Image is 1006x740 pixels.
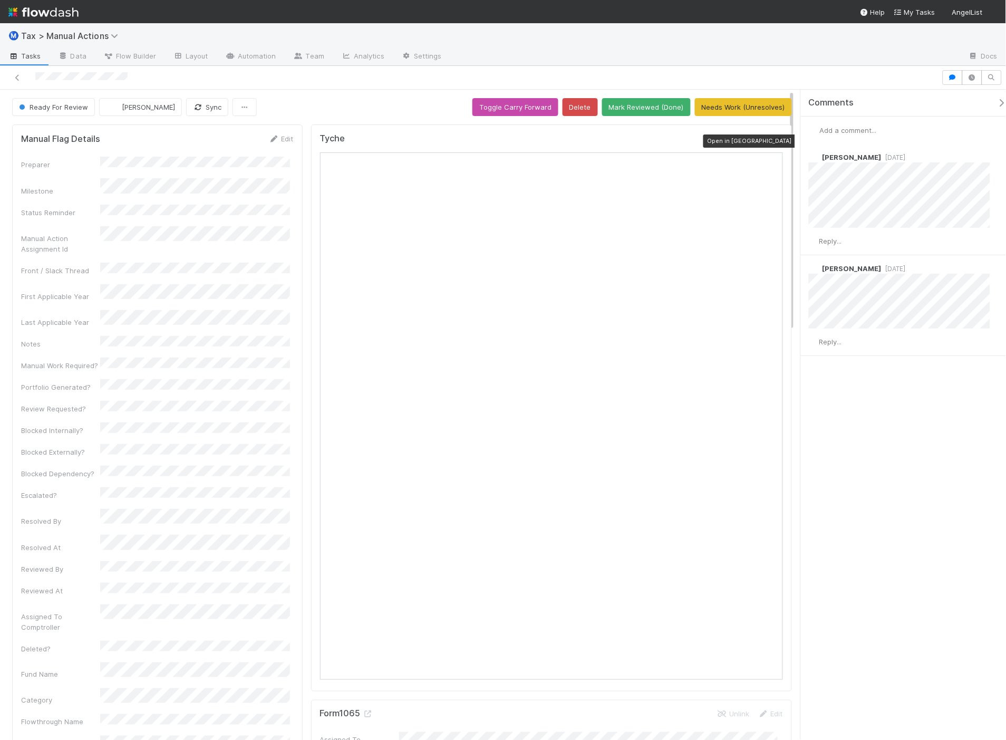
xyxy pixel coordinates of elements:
span: Flow Builder [103,51,156,61]
a: Unlink [717,710,750,718]
img: avatar_55a2f090-1307-4765-93b4-f04da16234ba.png [809,337,819,348]
div: Manual Work Required? [21,360,100,371]
a: Layout [165,49,217,65]
a: My Tasks [894,7,935,17]
h5: Tyche [320,133,345,144]
div: Blocked Externally? [21,447,100,457]
div: Last Applicable Year [21,317,100,328]
span: AngelList [952,8,983,16]
button: Toggle Carry Forward [472,98,558,116]
a: Automation [217,49,285,65]
span: Comments [809,98,854,108]
div: Manual Action Assignment Id [21,233,100,254]
a: Docs [960,49,1006,65]
span: [PERSON_NAME] [122,103,175,111]
div: Category [21,695,100,706]
div: Preparer [21,159,100,170]
span: [PERSON_NAME] [823,153,882,161]
div: Blocked Internally? [21,425,100,436]
div: Front / Slack Thread [21,265,100,276]
span: [PERSON_NAME] [823,264,882,273]
h5: Form1065 [320,709,373,719]
div: Review Requested? [21,403,100,414]
div: Flowthrough Name [21,717,100,727]
a: Flow Builder [95,49,165,65]
span: Tasks [8,51,41,61]
div: Assigned To Comptroller [21,611,100,632]
button: Needs Work (Unresolves) [695,98,792,116]
div: Reviewed At [21,585,100,596]
h5: Manual Flag Details [21,134,100,145]
div: Reviewed By [21,564,100,574]
div: Status Reminder [21,207,100,218]
div: Notes [21,339,100,349]
span: Reply... [819,338,842,346]
button: [PERSON_NAME] [99,98,182,116]
img: logo-inverted-e16ddd16eac7371096b0.svg [8,3,79,21]
img: avatar_55a2f090-1307-4765-93b4-f04da16234ba.png [809,125,820,136]
a: Data [50,49,95,65]
img: avatar_37569647-1c78-4889-accf-88c08d42a236.png [108,102,119,112]
span: Tax > Manual Actions [21,31,123,41]
div: Resolved By [21,516,100,526]
div: Escalated? [21,490,100,501]
a: Edit [269,134,294,143]
div: Resolved At [21,542,100,553]
button: Sync [186,98,228,116]
img: avatar_55a2f090-1307-4765-93b4-f04da16234ba.png [809,236,819,247]
img: avatar_66854b90-094e-431f-b713-6ac88429a2b8.png [809,152,819,162]
button: Delete [563,98,598,116]
div: Deleted? [21,643,100,654]
div: Help [860,7,885,17]
span: Ⓜ️ [8,31,19,40]
a: Analytics [333,49,393,65]
a: Settings [393,49,450,65]
span: Add a comment... [820,126,877,134]
div: Fund Name [21,669,100,680]
span: My Tasks [894,8,935,16]
span: [DATE] [882,265,906,273]
div: First Applicable Year [21,291,100,302]
span: [DATE] [882,153,906,161]
button: Mark Reviewed (Done) [602,98,691,116]
img: avatar_66854b90-094e-431f-b713-6ac88429a2b8.png [809,263,819,274]
img: avatar_55a2f090-1307-4765-93b4-f04da16234ba.png [987,7,998,18]
div: Blocked Dependency? [21,468,100,479]
a: Team [285,49,333,65]
div: Portfolio Generated? [21,382,100,392]
a: Edit [758,710,783,718]
div: Milestone [21,186,100,196]
span: Reply... [819,237,842,245]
